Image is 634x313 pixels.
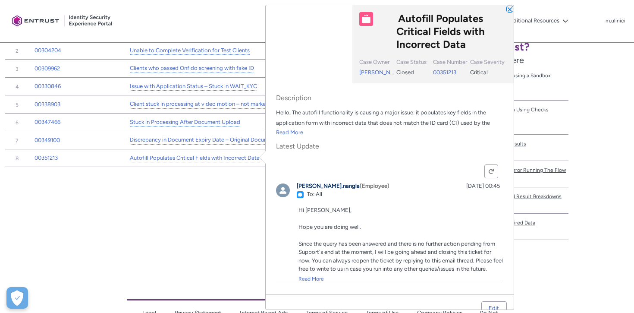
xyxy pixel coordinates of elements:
[276,183,290,197] img: dhiren.nangla (Onfido)
[470,69,488,76] span: Critical
[360,183,389,189] span: (Employee)
[298,240,503,272] span: Since the query has been answered and there is no further action pending from Support's end at th...
[35,100,60,109] a: 00338903
[396,12,485,51] lightning-formatted-text: Autofill Populates Critical Fields with Incorrect Data
[276,129,303,136] a: Read More
[298,207,352,213] span: Hi [PERSON_NAME],
[130,100,306,109] a: Client stuck in processing at video motion – not marked as abandoned
[276,109,503,157] span: Hello, The autofill functionality is causing a major issue: it populates key fields in the applic...
[359,58,394,68] div: Case Owner
[507,6,513,12] button: Close
[396,69,414,76] span: Closed
[130,64,254,73] a: Clients who passed Onfido screening with fake ID
[130,136,323,145] a: Discrepancy in Document Expiry Date – Original Document vs. Onfido Report
[35,82,61,91] a: 00330846
[130,82,257,91] a: Issue with Application Status – Stuck in WAIT_KYC
[504,14,571,27] button: Additional Resources
[276,94,503,102] span: Description
[35,118,60,126] a: 00347466
[276,142,503,151] span: Latest Update
[606,18,625,24] p: m.ulinici
[297,183,360,189] a: [PERSON_NAME].nangla
[276,161,503,284] div: Feed
[35,46,61,55] a: 00304204
[35,64,60,73] a: 00309962
[6,287,28,309] button: Open Preferences
[298,275,503,283] a: Read More
[130,46,250,55] a: Unable to Complete Verification for Test Clients
[466,183,500,189] a: [DATE] 00:45
[298,224,361,230] span: Hope you are doing well.
[433,69,456,76] a: 00351213
[396,58,431,68] div: Case Status
[35,136,60,145] a: 00349100
[130,154,260,163] a: Autofill Populates Critical Fields with Incorrect Data
[433,58,468,68] div: Case Number
[35,154,58,162] a: 00351213
[605,16,625,25] button: User Profile m.ulinici
[480,113,634,313] iframe: Qualified Messenger
[130,118,240,127] a: Stuck in Processing After Document Upload
[359,69,422,76] a: [PERSON_NAME].nangla
[359,12,373,26] img: Case
[307,191,322,197] span: To: All
[276,190,297,196] a: dhiren.nangla (Onfido)
[470,58,505,68] div: Case Severity
[6,287,28,309] div: Cookie Preferences
[266,5,514,83] header: Highlights panel header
